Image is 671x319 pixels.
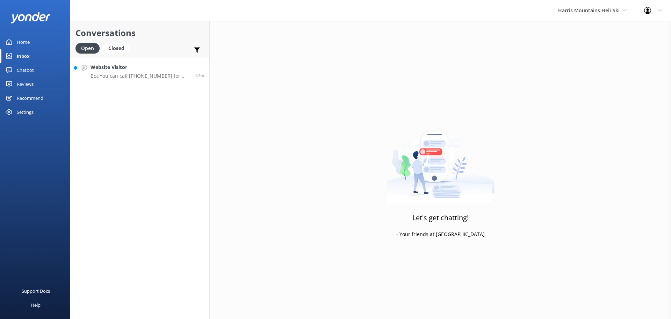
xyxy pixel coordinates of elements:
a: Website VisitorBot:You can call [PHONE_NUMBER] for information.27m [70,58,209,84]
div: Recommend [17,91,43,105]
h2: Conversations [75,26,204,40]
h4: Website Visitor [91,63,190,71]
div: Open [75,43,100,54]
a: Open [75,44,103,52]
div: Settings [17,105,34,119]
img: yonder-white-logo.png [10,12,51,23]
div: Help [31,298,41,312]
p: - Your friends at [GEOGRAPHIC_DATA] [396,230,485,238]
span: Aug 22 2025 02:40pm (UTC +12:00) Pacific/Auckland [195,72,204,78]
div: Reviews [17,77,34,91]
img: artwork of a man stealing a conversation from at giant smartphone [387,116,495,203]
div: Support Docs [22,284,50,298]
span: Harris Mountains Heli-Ski [558,7,620,14]
div: Home [17,35,30,49]
p: Bot: You can call [PHONE_NUMBER] for information. [91,73,190,79]
a: Closed [103,44,133,52]
div: Closed [103,43,130,54]
h3: Let's get chatting! [412,212,469,223]
div: Chatbot [17,63,34,77]
div: Inbox [17,49,30,63]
